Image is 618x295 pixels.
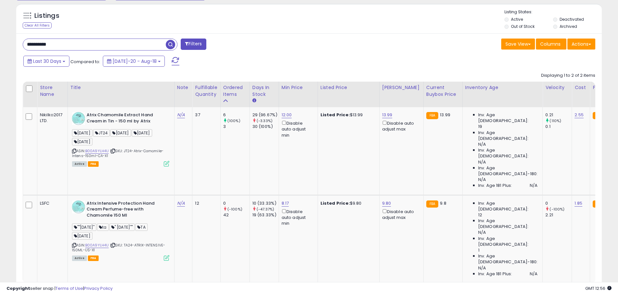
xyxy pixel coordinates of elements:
[511,17,523,22] label: Active
[282,84,315,91] div: Min Price
[72,232,92,240] span: [DATE]
[70,59,100,65] span: Compared to:
[223,112,249,118] div: 6
[177,112,185,118] a: N/A
[282,200,289,207] a: 8.17
[282,119,313,138] div: Disable auto adjust min
[550,207,564,212] small: (-100%)
[478,236,538,247] span: Inv. Age [DEMOGRAPHIC_DATA]:
[567,39,595,50] button: Actions
[321,200,350,206] b: Listed Price:
[33,58,61,64] span: Last 30 Days
[593,112,605,119] small: FBA
[382,84,421,91] div: [PERSON_NAME]
[478,265,486,271] span: N/A
[575,200,582,207] a: 1.85
[181,39,206,50] button: Filters
[252,84,276,98] div: Days In Stock
[34,11,59,20] h5: Listings
[85,243,109,248] a: B00A9YLH4U
[85,148,109,154] a: B00A9YLH4U
[536,39,566,50] button: Columns
[321,112,350,118] b: Listed Price:
[282,208,313,227] div: Disable auto adjust min
[540,41,561,47] span: Columns
[88,255,99,261] span: FBA
[426,200,438,208] small: FBA
[321,84,377,91] div: Listed Price
[6,285,30,291] strong: Copyright
[87,200,165,220] b: Atrix Intensive Protection Hand Cream Perfume-free with Chamomile 150 Ml
[545,112,572,118] div: 0.21
[177,84,190,91] div: Note
[223,200,249,206] div: 0
[72,243,165,252] span: | SKU: TA24-ATRIX-INTENSIVE-150ML-US-X1
[40,84,65,98] div: Store Name
[501,39,535,50] button: Save View
[110,129,131,137] span: [DATE]
[545,212,572,218] div: 2.21
[545,200,572,206] div: 0
[223,212,249,218] div: 42
[530,183,538,188] span: N/A
[478,165,538,177] span: Inv. Age [DEMOGRAPHIC_DATA]-180:
[72,148,164,158] span: | SKU: JT24-Atrix-Camomile-Intens-150ml-CA-X1
[135,223,147,231] span: TA
[478,130,538,142] span: Inv. Age [DEMOGRAPHIC_DATA]:
[72,200,169,260] div: ASIN:
[478,271,512,277] span: Inv. Age 181 Plus:
[72,223,97,231] span: ""[DATE]"
[511,24,535,29] label: Out of Stock
[40,200,63,206] div: LSFC
[478,147,538,159] span: Inv. Age [DEMOGRAPHIC_DATA]:
[195,84,217,98] div: Fulfillable Quantity
[72,138,92,145] span: [DATE]
[113,58,157,64] span: [DATE]-20 - Aug-18
[88,161,99,167] span: FBA
[195,112,215,118] div: 37
[72,161,87,167] span: All listings currently available for purchase on Amazon
[177,200,185,207] a: N/A
[223,84,247,98] div: Ordered Items
[585,285,612,291] span: 2025-09-18 12:56 GMT
[478,177,486,183] span: N/A
[282,112,292,118] a: 12.00
[252,124,279,130] div: 30 (100%)
[227,207,242,212] small: (-100%)
[195,200,215,206] div: 12
[257,207,274,212] small: (-47.37%)
[593,200,605,208] small: FBA
[103,56,165,67] button: [DATE]-20 - Aug-18
[321,112,374,118] div: $13.99
[223,124,249,130] div: 3
[93,129,110,137] span: JT24
[382,200,391,207] a: 9.80
[560,24,577,29] label: Archived
[109,223,135,231] span: " [DATE]""
[478,183,512,188] span: Inv. Age 181 Plus:
[40,112,63,124] div: Nikilko2017 LTD.
[575,84,587,91] div: Cost
[545,124,572,130] div: 0.1
[72,112,85,125] img: 51tFCiKYM-L._SL40_.jpg
[478,124,482,130] span: 19
[382,208,418,221] div: Disable auto adjust max
[382,119,418,132] div: Disable auto adjust max
[97,223,108,231] span: ta
[440,112,450,118] span: 13.99
[227,118,240,123] small: (100%)
[252,200,279,206] div: 10 (33.33%)
[575,112,584,118] a: 2.55
[478,112,538,124] span: Inv. Age [DEMOGRAPHIC_DATA]:
[72,129,92,137] span: [DATE]
[478,253,538,265] span: Inv. Age [DEMOGRAPHIC_DATA]-180:
[72,112,169,166] div: ASIN:
[252,112,279,118] div: 29 (96.67%)
[478,159,486,165] span: N/A
[252,212,279,218] div: 19 (63.33%)
[55,285,83,291] a: Terms of Use
[426,84,460,98] div: Current Buybox Price
[70,84,172,91] div: Title
[252,98,256,104] small: Days In Stock.
[6,286,113,292] div: seller snap | |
